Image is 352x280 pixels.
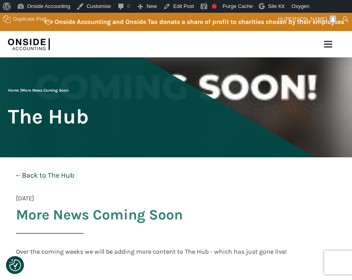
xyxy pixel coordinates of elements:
[16,247,287,257] p: Over the coming weeks we will be adding more content to The Hub - which has just gone live!
[13,13,47,25] span: Duplicate Post
[16,204,183,227] span: More News Coming Soon
[8,165,81,186] a: ←Back to The Hub
[15,171,22,180] b: ←
[212,4,217,9] div: Focus keyphrase not set
[55,17,344,27] div: Onside Accounting and Onside Tax donate a share of profit to charities chosen by their employees
[8,88,68,93] span: |
[9,259,21,271] img: Revisit consent button
[16,193,34,204] span: [DATE]
[284,16,327,22] span: [PERSON_NAME]
[8,106,89,127] h1: The Hub
[275,13,340,25] a: Hi,
[8,88,19,93] a: Home
[22,88,68,93] span: More News Coming Soon
[268,3,284,9] span: Site Kit
[9,259,21,271] button: Consent Preferences
[8,34,50,54] img: Onside Accounting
